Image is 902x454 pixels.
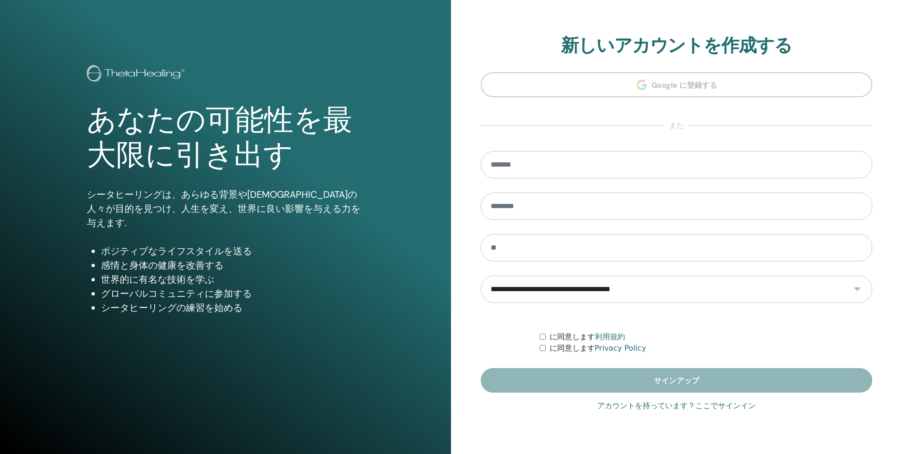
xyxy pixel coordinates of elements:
a: 利用規約 [595,332,625,341]
li: 世界的に有名な技術を学ぶ [101,272,364,286]
li: ポジティブなライフスタイルを送る [101,244,364,258]
label: に同意します [550,331,625,343]
h2: 新しいアカウントを作成する [481,35,872,57]
li: グローバルコミュニティに参加する [101,286,364,301]
p: シータヒーリングは、あらゆる背景や[DEMOGRAPHIC_DATA]の人々が目的を見つけ、人生を変え、世界に良い影響を与える力を与えます. [87,187,364,230]
li: シータヒーリングの練習を始める [101,301,364,315]
label: に同意します [550,343,646,354]
li: 感情と身体の健康を改善する [101,258,364,272]
h1: あなたの可能性を最大限に引き出す [87,103,364,173]
a: アカウントを持っています？ここでサインイン [597,400,756,412]
a: Privacy Policy [595,344,646,353]
span: また [664,120,689,131]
